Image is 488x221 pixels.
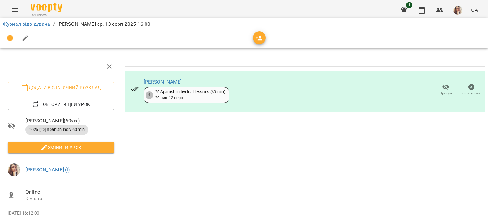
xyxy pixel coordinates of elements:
span: Повторити цей урок [13,100,109,108]
div: 20 Spanish individual lessons (60 min) 29 лип - 13 серп [155,89,226,101]
nav: breadcrumb [3,20,485,28]
button: Додати в статичний розклад [8,82,114,93]
button: Повторити цей урок [8,99,114,110]
span: 1 [406,2,412,8]
span: UA [471,7,478,13]
img: Voopty Logo [30,3,62,12]
img: 81cb2171bfcff7464404e752be421e56.JPG [8,163,20,176]
p: Кімната [25,196,114,202]
span: Скасувати [462,91,481,96]
span: Online [25,188,114,196]
a: [PERSON_NAME] (і) [25,167,70,173]
img: 81cb2171bfcff7464404e752be421e56.JPG [453,6,462,15]
span: Прогул [439,91,452,96]
span: Додати в статичний розклад [13,84,109,92]
span: For Business [30,13,62,17]
button: Прогул [433,81,458,99]
button: UA [469,4,480,16]
li: / [53,20,55,28]
span: 2025 [20] Spanish Indiv 60 min [25,127,88,133]
button: Змінити урок [8,142,114,153]
span: Змінити урок [13,144,109,151]
p: [PERSON_NAME] ср, 13 серп 2025 16:00 [58,20,150,28]
div: 4 [146,91,153,99]
span: [PERSON_NAME] ( 60 хв. ) [25,117,114,125]
p: [DATE] 16:12:00 [8,210,114,217]
a: [PERSON_NAME] [144,79,182,85]
button: Menu [8,3,23,18]
button: Скасувати [458,81,484,99]
a: Журнал відвідувань [3,21,51,27]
